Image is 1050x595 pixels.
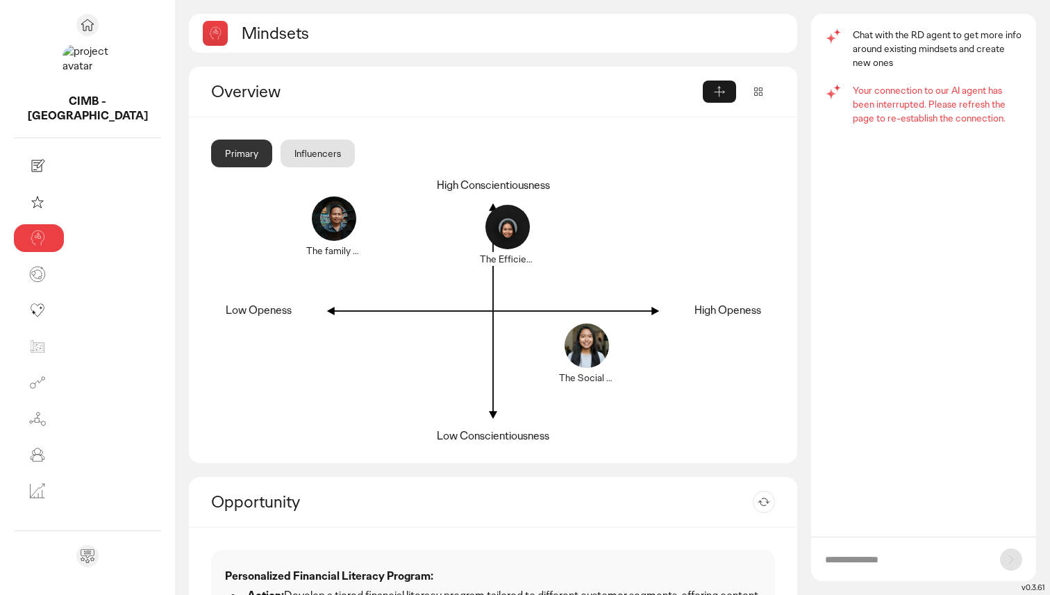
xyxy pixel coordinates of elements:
div: High Conscientiousness [437,178,550,193]
div: Low Conscientiousness [437,429,549,444]
div: Overview [211,81,703,103]
div: Influencers [281,140,355,167]
div: Low Openess [226,303,292,318]
img: project avatar [62,44,112,94]
h2: Opportunity [211,491,300,512]
div: High Openess [694,303,761,318]
div: Send feedback [76,545,99,567]
p: Chat with the RD agent to get more info around existing mindsets and create new ones [853,28,1022,69]
h2: Mindsets [242,22,309,44]
p: CIMB - Philippines [14,94,161,124]
strong: Personalized Financial Literacy Program: [225,569,433,583]
p: Your connection to our AI agent has been interrupted. Please refresh the page to re-establish the... [853,83,1022,125]
div: Primary [211,140,272,167]
button: Refresh [753,491,775,513]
